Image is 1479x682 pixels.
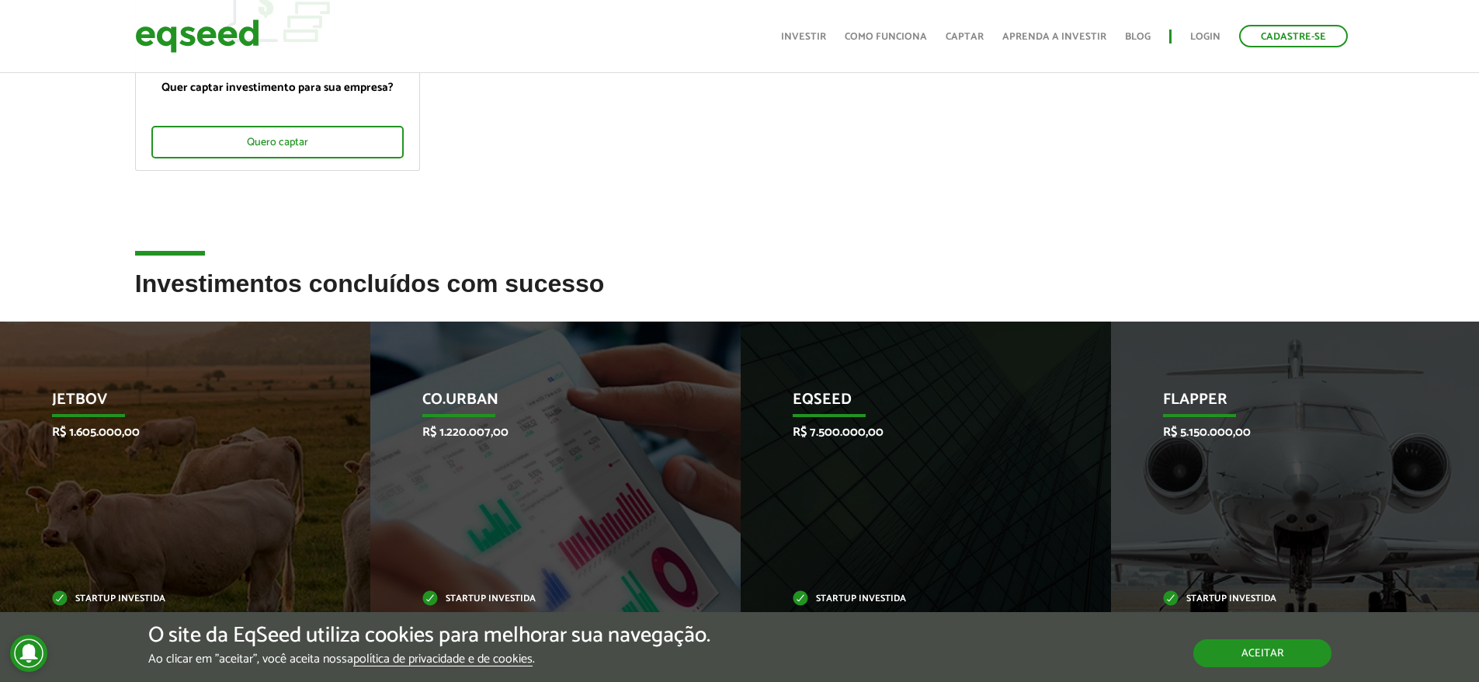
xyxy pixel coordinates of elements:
p: R$ 7.500.000,00 [793,425,1036,440]
p: Startup investida [52,595,295,604]
h2: Investimentos concluídos com sucesso [135,270,1345,321]
p: Startup investida [422,595,665,604]
p: Ao clicar em "aceitar", você aceita nossa . [148,652,710,666]
img: EqSeed [135,16,259,57]
a: Investir [781,32,826,42]
p: R$ 5.150.000,00 [1163,425,1406,440]
a: Login [1190,32,1220,42]
p: Startup investida [1163,595,1406,604]
div: Quero captar [151,126,404,158]
a: Cadastre-se [1239,25,1348,47]
p: Startup investida [793,595,1036,604]
a: Aprenda a investir [1002,32,1106,42]
p: JetBov [52,391,295,417]
a: política de privacidade e de cookies [353,653,533,666]
p: R$ 1.605.000,00 [52,425,295,440]
a: Como funciona [845,32,927,42]
a: Captar [946,32,984,42]
button: Aceitar [1193,639,1331,667]
h5: O site da EqSeed utiliza cookies para melhorar sua navegação. [148,624,710,648]
p: R$ 1.220.007,00 [422,425,665,440]
p: Co.Urban [422,391,665,417]
p: Flapper [1163,391,1406,417]
a: Blog [1125,32,1151,42]
p: Quer captar investimento para sua empresa? [151,81,404,95]
p: EqSeed [793,391,1036,417]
